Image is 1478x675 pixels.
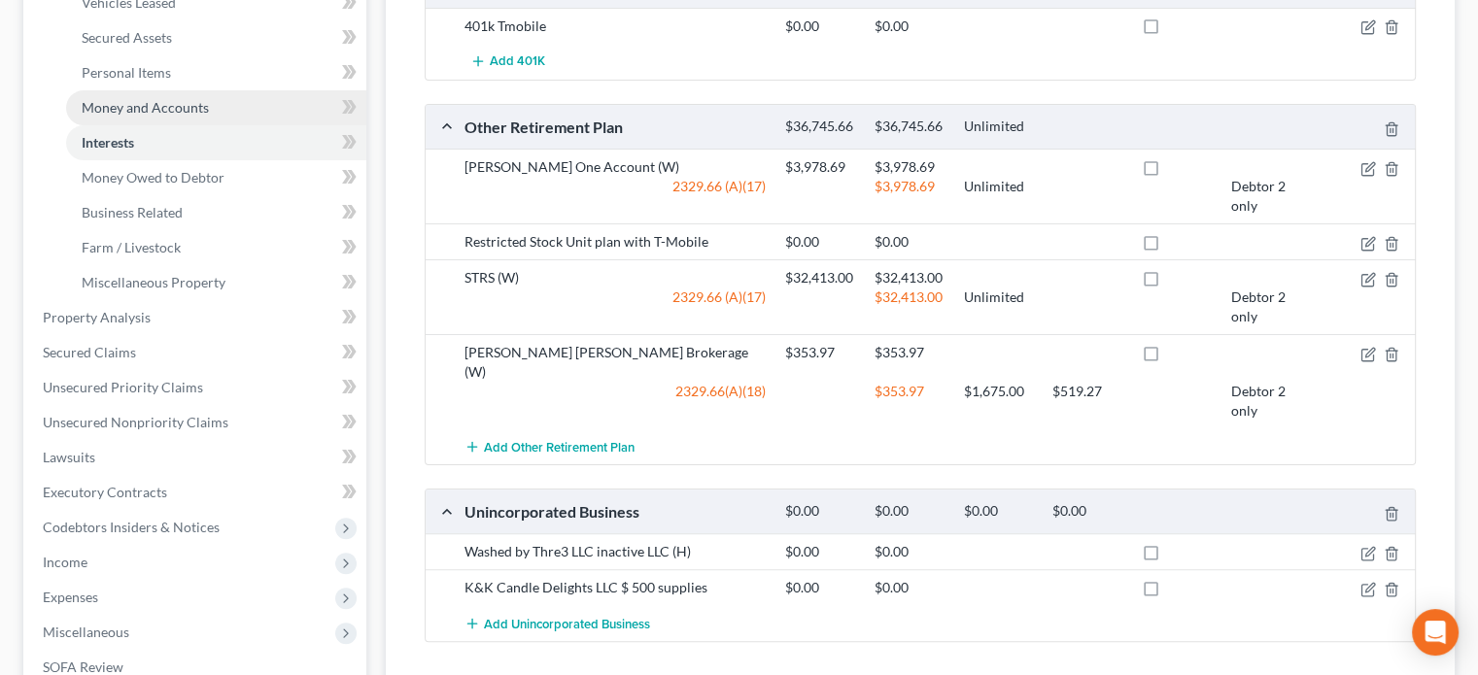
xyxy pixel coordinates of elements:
[1043,502,1132,521] div: $0.00
[865,287,954,326] div: $32,413.00
[1220,382,1310,421] div: Debtor 2 only
[455,542,775,561] div: Washed by Thre3 LLC inactive LLC (H)
[455,382,775,421] div: 2329.66(A)(18)
[82,204,183,220] span: Business Related
[953,177,1043,216] div: Unlimited
[66,90,366,125] a: Money and Accounts
[66,195,366,230] a: Business Related
[865,502,954,521] div: $0.00
[43,484,167,500] span: Executory Contracts
[775,542,865,561] div: $0.00
[775,17,865,36] div: $0.00
[43,344,136,360] span: Secured Claims
[27,405,366,440] a: Unsecured Nonpriority Claims
[865,232,954,252] div: $0.00
[43,589,98,605] span: Expenses
[1220,287,1310,326] div: Debtor 2 only
[775,157,865,177] div: $3,978.69
[43,379,203,395] span: Unsecured Priority Claims
[455,232,775,252] div: Restricted Stock Unit plan with T-Mobile
[490,54,545,70] span: Add 401K
[43,449,95,465] span: Lawsuits
[865,157,954,177] div: $3,978.69
[66,265,366,300] a: Miscellaneous Property
[775,502,865,521] div: $0.00
[82,169,224,186] span: Money Owed to Debtor
[775,343,865,362] div: $353.97
[953,287,1043,326] div: Unlimited
[43,624,129,640] span: Miscellaneous
[953,382,1043,421] div: $1,675.00
[1043,382,1132,421] div: $519.27
[82,239,181,255] span: Farm / Livestock
[27,300,366,335] a: Property Analysis
[43,554,87,570] span: Income
[66,125,366,160] a: Interests
[27,475,366,510] a: Executory Contracts
[484,439,635,455] span: Add Other Retirement Plan
[775,268,865,287] div: $32,413.00
[464,428,635,464] button: Add Other Retirement Plan
[775,118,865,136] div: $36,745.66
[27,440,366,475] a: Lawsuits
[43,519,220,535] span: Codebtors Insiders & Notices
[865,118,954,136] div: $36,745.66
[66,160,366,195] a: Money Owed to Debtor
[1412,609,1459,656] div: Open Intercom Messenger
[1220,177,1310,216] div: Debtor 2 only
[865,268,954,287] div: $32,413.00
[953,118,1043,136] div: Unlimited
[455,117,775,137] div: Other Retirement Plan
[82,64,171,81] span: Personal Items
[464,605,650,641] button: Add Unincorporated Business
[43,309,151,325] span: Property Analysis
[82,274,225,290] span: Miscellaneous Property
[455,287,775,326] div: 2329.66 (A)(17)
[455,157,775,177] div: [PERSON_NAME] One Account (W)
[865,17,954,36] div: $0.00
[82,29,172,46] span: Secured Assets
[775,578,865,597] div: $0.00
[464,44,550,80] button: Add 401K
[865,343,954,362] div: $353.97
[66,230,366,265] a: Farm / Livestock
[27,370,366,405] a: Unsecured Priority Claims
[455,578,775,597] div: K&K Candle Delights LLC $ 500 supplies
[865,177,954,216] div: $3,978.69
[82,134,134,151] span: Interests
[66,55,366,90] a: Personal Items
[865,542,954,561] div: $0.00
[484,616,650,631] span: Add Unincorporated Business
[27,335,366,370] a: Secured Claims
[455,343,775,382] div: [PERSON_NAME] [PERSON_NAME] Brokerage (W)
[865,382,954,421] div: $353.97
[455,268,775,287] div: STRS (W)
[43,658,123,675] span: SOFA Review
[455,177,775,216] div: 2329.66 (A)(17)
[43,414,228,430] span: Unsecured Nonpriority Claims
[953,502,1043,521] div: $0.00
[82,99,209,116] span: Money and Accounts
[865,578,954,597] div: $0.00
[455,17,775,36] div: 401k Tmobile
[66,20,366,55] a: Secured Assets
[455,501,775,522] div: Unincorporated Business
[775,232,865,252] div: $0.00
